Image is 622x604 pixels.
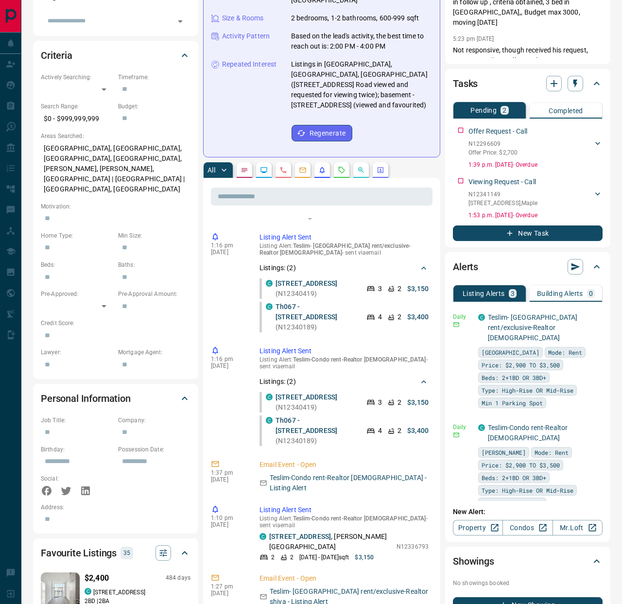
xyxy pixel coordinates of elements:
p: 2 [397,284,401,294]
h2: Personal Information [41,391,131,406]
p: Areas Searched: [41,132,190,140]
p: 1:37 pm [211,469,245,476]
svg: Email [453,321,460,328]
p: 4 [378,312,382,322]
button: New Task [453,225,603,241]
p: Listing Alert : - sent via email [259,356,429,370]
p: , [PERSON_NAME][GEOGRAPHIC_DATA] [269,532,392,552]
p: Address: [41,503,190,512]
p: Beds: [41,260,113,269]
svg: Emails [299,166,307,174]
p: [DATE] [211,590,245,597]
h2: Criteria [41,48,72,63]
h2: Alerts [453,259,478,275]
p: 2 [397,426,401,436]
span: [PERSON_NAME] [482,448,526,457]
p: Listings: ( 2 ) [259,263,296,273]
p: Pre-Approval Amount: [118,290,190,298]
p: Pre-Approved: [41,290,113,298]
p: $3,150 [407,397,429,408]
span: Mode: Rent [548,347,582,357]
svg: Calls [279,166,287,174]
p: Daily [453,423,472,431]
p: Listing Alert Sent [259,346,429,356]
div: condos.ca [478,314,485,321]
p: [GEOGRAPHIC_DATA], [GEOGRAPHIC_DATA], [GEOGRAPHIC_DATA], [GEOGRAPHIC_DATA], [PERSON_NAME], [PERSO... [41,140,190,197]
p: [STREET_ADDRESS] [93,588,145,597]
p: N12336793 [397,542,429,551]
p: Listing Alerts [463,290,505,297]
p: Daily [453,312,472,321]
p: 1:39 p.m. [DATE] - Overdue [468,160,603,169]
p: Based on the lead's activity, the best time to reach out is: 2:00 PM - 4:00 PM [291,31,432,52]
div: condos.ca [85,588,91,595]
a: [STREET_ADDRESS] [269,533,331,540]
p: Birthday: [41,445,113,454]
p: Possession Date: [118,445,190,454]
p: Lawyer: [41,348,113,357]
span: Teslim-Condo rent-Realtor [DEMOGRAPHIC_DATA] [293,515,426,522]
p: [DATE] [211,476,245,483]
p: 2 bedrooms, 1-2 bathrooms, 600-999 sqft [291,13,419,23]
p: $3,150 [355,553,374,562]
div: condos.ca [266,394,273,400]
p: Activity Pattern [222,31,270,41]
div: Personal Information [41,387,190,410]
svg: Lead Browsing Activity [260,166,268,174]
div: Favourite Listings35 [41,541,190,565]
span: Price: $2,900 TO $3,500 [482,460,560,470]
p: 35 [123,548,130,558]
span: Min 1 Parking Spot [482,498,543,508]
div: Listings: (2) [259,259,429,277]
div: N12341149[STREET_ADDRESS],Maple [468,188,603,209]
p: 1:27 pm [211,583,245,590]
span: [GEOGRAPHIC_DATA] [482,347,539,357]
p: N12341149 [468,190,538,199]
p: 1:53 p.m. [DATE] - Overdue [468,211,603,220]
div: condos.ca [266,280,273,287]
span: Type: High-Rise OR Mid-Rise [482,385,573,395]
p: [DATE] [211,249,245,256]
p: [DATE] [211,521,245,528]
p: Offer Request - Call [468,126,528,137]
p: Company: [118,416,190,425]
span: Beds: 2+1BD OR 3BD+ [482,373,546,382]
p: Size & Rooms [222,13,264,23]
p: Listing Alert Sent [259,505,429,515]
p: $3,400 [407,312,429,322]
h2: Showings [453,553,494,569]
svg: Opportunities [357,166,365,174]
p: Actively Searching: [41,73,113,82]
p: 1:16 pm [211,356,245,362]
h2: Favourite Listings [41,545,117,561]
div: condos.ca [266,417,273,424]
span: Beds: 2+1BD OR 3BD+ [482,473,546,483]
svg: Listing Alerts [318,166,326,174]
span: Teslim- [GEOGRAPHIC_DATA] rent/exclusive-Realtor [DEMOGRAPHIC_DATA] [259,242,411,256]
p: Timeframe: [118,73,190,82]
p: Not responsive, though received his request, sent an email as well as a phone text. [453,45,603,66]
p: No showings booked [453,579,603,587]
p: All [207,167,215,173]
p: 0 [589,290,593,297]
a: Th067 - [STREET_ADDRESS] [276,303,337,321]
p: Mortgage Agent: [118,348,190,357]
a: Teslim- [GEOGRAPHIC_DATA] rent/exclusive-Realtor [DEMOGRAPHIC_DATA] [488,313,577,342]
p: Building Alerts [537,290,583,297]
p: $3,150 [407,284,429,294]
svg: Requests [338,166,346,174]
p: Social: [41,474,113,483]
p: Listing Alert Sent [259,232,429,242]
h2: Tasks [453,76,478,91]
a: Teslim-Condo rent-Realtor [DEMOGRAPHIC_DATA] [488,424,568,442]
button: Open [173,15,187,28]
a: [STREET_ADDRESS] [276,393,337,401]
p: $3,400 [407,426,429,436]
div: Alerts [453,255,603,278]
span: Type: High-Rise OR Mid-Rise [482,485,573,495]
p: Teslim-Condo rent-Realtor [DEMOGRAPHIC_DATA] - Listing Alert [270,473,429,493]
div: Listings: (2) [259,373,429,391]
p: 3 [378,397,382,408]
p: 5:23 pm [DATE] [453,35,494,42]
svg: Agent Actions [377,166,384,174]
